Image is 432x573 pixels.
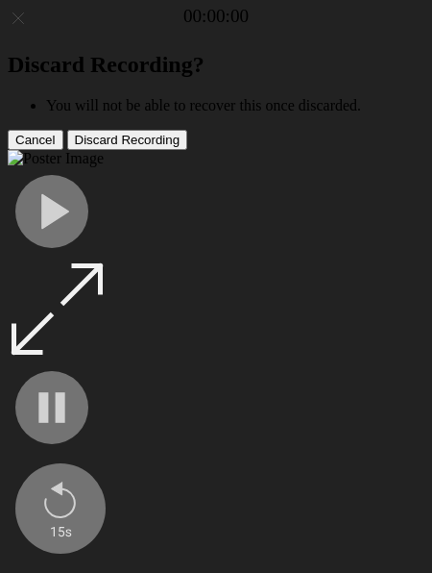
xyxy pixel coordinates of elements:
button: Discard Recording [67,130,188,150]
li: You will not be able to recover this once discarded. [46,97,424,114]
button: Cancel [8,130,63,150]
h2: Discard Recording? [8,52,424,78]
img: Poster Image [8,150,104,167]
a: 00:00:00 [183,6,249,27]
